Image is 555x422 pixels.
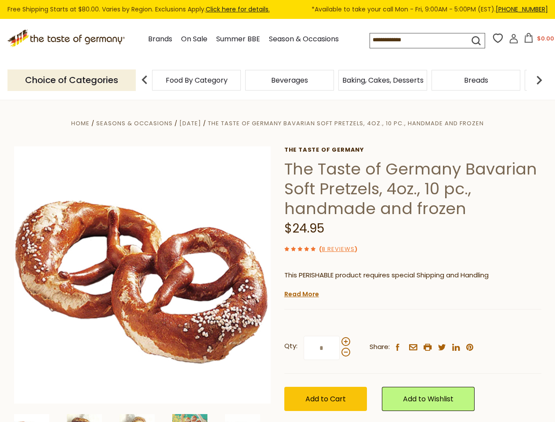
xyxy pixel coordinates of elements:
[96,119,173,127] a: Seasons & Occasions
[148,33,172,45] a: Brands
[304,336,340,360] input: Qty:
[312,4,548,15] span: *Available to take your call Mon - Fri, 9:00AM - 5:00PM (EST).
[181,33,207,45] a: On Sale
[284,220,324,237] span: $24.95
[370,342,390,353] span: Share:
[269,33,339,45] a: Season & Occasions
[284,146,541,153] a: The Taste of Germany
[216,33,260,45] a: Summer BBE
[305,394,346,404] span: Add to Cart
[284,341,297,352] strong: Qty:
[166,77,228,84] a: Food By Category
[136,71,153,89] img: previous arrow
[530,71,548,89] img: next arrow
[496,5,548,14] a: [PHONE_NUMBER]
[464,77,488,84] a: Breads
[284,387,367,411] button: Add to Cart
[179,119,201,127] a: [DATE]
[293,287,541,298] li: We will ship this product in heat-protective packaging and ice.
[206,5,270,14] a: Click here for details.
[7,69,136,91] p: Choice of Categories
[342,77,424,84] a: Baking, Cakes, Desserts
[322,245,355,254] a: 8 Reviews
[284,159,541,218] h1: The Taste of Germany Bavarian Soft Pretzels, 4oz., 10 pc., handmade and frozen
[14,146,271,404] img: The Taste of Germany Bavarian Soft Pretzels, 4oz., 10 pc., handmade and frozen
[284,290,319,298] a: Read More
[7,4,548,15] div: Free Shipping Starts at $80.00. Varies by Region. Exclusions Apply.
[284,270,541,281] p: This PERISHABLE product requires special Shipping and Handling
[71,119,90,127] a: Home
[271,77,308,84] a: Beverages
[208,119,484,127] a: The Taste of Germany Bavarian Soft Pretzels, 4oz., 10 pc., handmade and frozen
[537,34,554,43] span: $0.00
[382,387,475,411] a: Add to Wishlist
[319,245,357,253] span: ( )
